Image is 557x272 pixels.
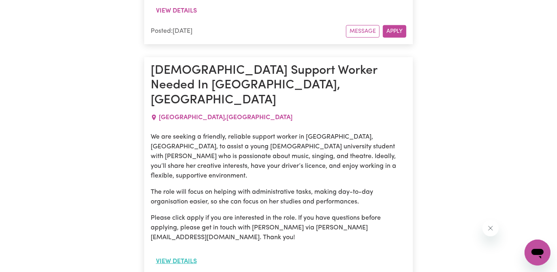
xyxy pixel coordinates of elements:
h1: [DEMOGRAPHIC_DATA] Support Worker Needed In [GEOGRAPHIC_DATA], [GEOGRAPHIC_DATA] [151,64,407,108]
button: Apply for this job [383,25,406,38]
span: Need any help? [5,6,49,12]
iframe: Close message [482,220,499,236]
button: View details [151,3,202,19]
div: Posted: [DATE] [151,26,346,36]
p: We are seeking a friendly, reliable support worker in [GEOGRAPHIC_DATA], [GEOGRAPHIC_DATA], to as... [151,132,407,181]
p: The role will focus on helping with administrative tasks, making day-to-day organisation easier, ... [151,187,407,207]
span: [GEOGRAPHIC_DATA] , [GEOGRAPHIC_DATA] [159,114,292,121]
iframe: Button to launch messaging window [525,240,551,266]
button: View details [151,254,202,269]
button: Message [346,25,380,38]
p: Please click apply if you are interested in the role. If you have questions before applying, plea... [151,213,407,242]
